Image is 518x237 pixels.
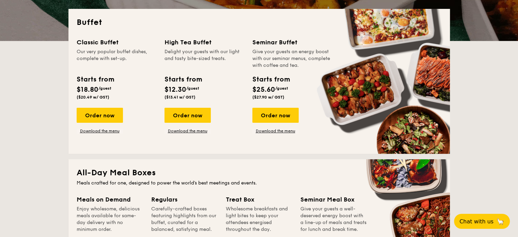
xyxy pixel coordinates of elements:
div: High Tea Buffet [164,38,244,47]
div: Our very popular buffet dishes, complete with set-up. [77,48,156,69]
div: Order now [77,108,123,123]
span: ($27.90 w/ GST) [252,95,284,100]
a: Download the menu [77,128,123,134]
button: Chat with us🦙 [454,214,510,229]
span: ($13.41 w/ GST) [164,95,195,100]
div: Meals crafted for one, designed to power the world's best meetings and events. [77,180,442,187]
a: Download the menu [252,128,299,134]
div: Regulars [151,195,218,204]
span: $25.60 [252,86,275,94]
div: Seminar Meal Box [300,195,367,204]
div: Starts from [252,74,289,85]
div: Treat Box [226,195,292,204]
h2: Buffet [77,17,442,28]
span: 🦙 [496,218,504,225]
div: Classic Buffet [77,38,156,47]
div: Wholesome breakfasts and light bites to keep your attendees energised throughout the day. [226,206,292,233]
div: Carefully-crafted boxes featuring highlights from our buffet, curated for a balanced, satisfying ... [151,206,218,233]
div: Enjoy wholesome, delicious meals available for same-day delivery with no minimum order. [77,206,143,233]
h2: All-Day Meal Boxes [77,167,442,178]
span: $12.30 [164,86,186,94]
span: ($20.49 w/ GST) [77,95,109,100]
div: Meals on Demand [77,195,143,204]
span: /guest [98,86,111,91]
a: Download the menu [164,128,211,134]
span: /guest [275,86,288,91]
div: Give your guests an energy boost with our seminar menus, complete with coffee and tea. [252,48,332,69]
span: Chat with us [459,218,493,225]
div: Seminar Buffet [252,38,332,47]
div: Give your guests a well-deserved energy boost with a line-up of meals and treats for lunch and br... [300,206,367,233]
div: Order now [164,108,211,123]
div: Starts from [164,74,202,85]
div: Delight your guests with our light and tasty bite-sized treats. [164,48,244,69]
div: Starts from [77,74,114,85]
div: Order now [252,108,299,123]
span: $18.80 [77,86,98,94]
span: /guest [186,86,199,91]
